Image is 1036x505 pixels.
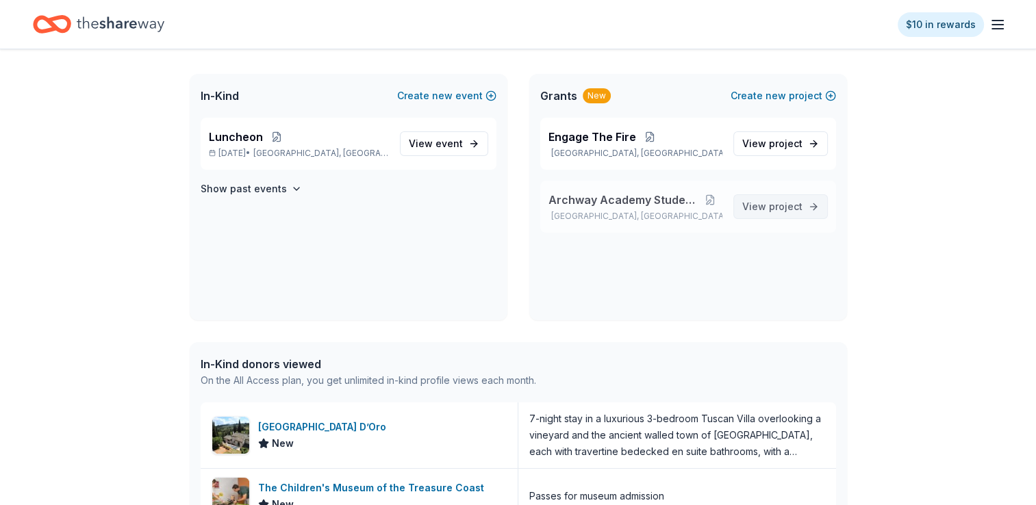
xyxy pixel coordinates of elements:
p: [GEOGRAPHIC_DATA], [GEOGRAPHIC_DATA] [548,211,722,222]
div: In-Kind donors viewed [201,356,536,372]
span: new [432,88,453,104]
span: project [769,138,803,149]
p: [GEOGRAPHIC_DATA], [GEOGRAPHIC_DATA] [548,148,722,159]
a: Home [33,8,164,40]
span: View [742,198,803,215]
div: On the All Access plan, you get unlimited in-kind profile views each month. [201,372,536,389]
button: Createnewevent [397,88,496,104]
p: [DATE] • [209,148,389,159]
span: event [435,138,463,149]
h4: Show past events [201,181,287,197]
div: 7-night stay in a luxurious 3-bedroom Tuscan Villa overlooking a vineyard and the ancient walled ... [529,411,825,460]
span: New [272,435,294,452]
span: project [769,200,803,212]
span: Grants [540,88,577,104]
a: View event [400,131,488,156]
div: [GEOGRAPHIC_DATA] D’Oro [258,419,392,435]
img: Image for Villa Sogni D’Oro [212,417,249,454]
span: [GEOGRAPHIC_DATA], [GEOGRAPHIC_DATA] [253,148,388,159]
span: Luncheon [209,129,263,145]
button: Createnewproject [731,88,836,104]
span: View [742,135,803,152]
button: Show past events [201,181,302,197]
span: View [409,135,463,152]
span: Engage The Fire [548,129,636,145]
span: Archway Academy Student Fund [548,192,699,208]
div: New [583,88,611,103]
div: Passes for museum admission [529,488,664,504]
span: In-Kind [201,88,239,104]
a: View project [733,194,828,219]
span: new [766,88,786,104]
a: View project [733,131,828,156]
div: The Children's Museum of the Treasure Coast [258,480,490,496]
a: $10 in rewards [898,12,984,37]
